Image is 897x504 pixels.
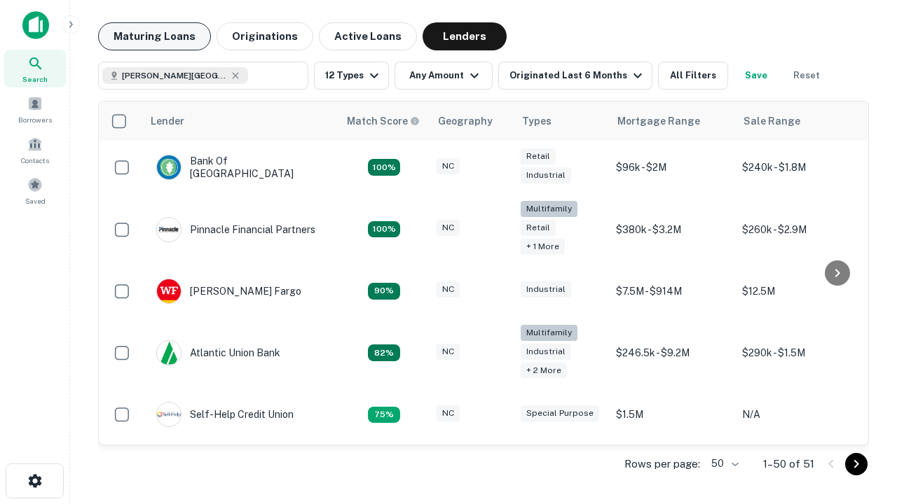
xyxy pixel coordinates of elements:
button: Originations [217,22,313,50]
a: Saved [4,171,66,209]
img: picture [157,279,181,303]
button: Any Amount [395,62,493,90]
iframe: Chat Widget [827,347,897,414]
span: Search [22,73,48,85]
div: Capitalize uses an advanced AI algorithm to match your search with the best lender. The match sco... [347,113,420,129]
div: Matching Properties: 12, hasApolloMatch: undefined [368,283,400,300]
div: + 2 more [521,363,567,379]
div: Matching Properties: 11, hasApolloMatch: undefined [368,344,400,361]
div: Industrial [521,344,571,360]
div: Multifamily [521,201,577,217]
div: Bank Of [GEOGRAPHIC_DATA] [156,155,324,180]
th: Lender [142,101,338,141]
p: Rows per page: [624,456,700,472]
span: Contacts [21,155,49,166]
div: [PERSON_NAME] Fargo [156,279,301,304]
div: Sale Range [744,113,800,129]
button: Reset [784,62,829,90]
td: N/A [735,388,861,441]
div: Lender [151,113,184,129]
h6: Match Score [347,113,417,129]
button: All Filters [658,62,728,90]
div: + 1 more [521,239,565,255]
button: Maturing Loans [98,22,211,50]
img: picture [157,402,181,426]
div: NC [437,405,460,421]
button: Originated Last 6 Months [498,62,652,90]
td: $96k - $2M [609,141,735,194]
span: Saved [25,195,46,206]
span: [PERSON_NAME][GEOGRAPHIC_DATA], [GEOGRAPHIC_DATA] [122,69,227,82]
div: Industrial [521,167,571,183]
img: picture [157,155,181,179]
td: $246.5k - $9.2M [609,318,735,388]
img: picture [157,341,181,365]
div: Pinnacle Financial Partners [156,217,315,242]
div: Retail [521,148,556,164]
td: $1.5M [609,388,735,441]
div: NC [437,344,460,360]
div: Retail [521,220,556,236]
a: Borrowers [4,90,66,128]
div: Industrial [521,281,571,297]
div: Originated Last 6 Months [509,67,646,84]
button: Lenders [423,22,507,50]
div: NC [437,281,460,297]
div: Matching Properties: 24, hasApolloMatch: undefined [368,221,400,238]
td: $7.5M - $914M [609,265,735,318]
td: $12.5M [735,265,861,318]
div: Geography [438,113,493,129]
a: Contacts [4,131,66,169]
span: Borrowers [18,114,52,125]
div: Matching Properties: 14, hasApolloMatch: undefined [368,159,400,176]
div: Special Purpose [521,405,599,421]
div: Multifamily [521,325,577,341]
p: 1–50 of 51 [763,456,814,472]
div: Matching Properties: 10, hasApolloMatch: undefined [368,407,400,423]
button: Save your search to get updates of matches that match your search criteria. [734,62,779,90]
a: Search [4,50,66,87]
img: picture [157,218,181,241]
button: Active Loans [319,22,417,50]
th: Mortgage Range [609,101,735,141]
div: Types [522,113,552,129]
td: $240k - $1.8M [735,141,861,194]
th: Sale Range [735,101,861,141]
div: NC [437,158,460,174]
td: $290k - $1.5M [735,318,861,388]
td: $380k - $3.2M [609,194,735,265]
div: 50 [706,454,741,474]
div: NC [437,220,460,236]
th: Geography [430,101,514,141]
button: Go to next page [845,453,868,475]
div: Mortgage Range [617,113,700,129]
img: capitalize-icon.png [22,11,49,39]
button: 12 Types [314,62,389,90]
th: Capitalize uses an advanced AI algorithm to match your search with the best lender. The match sco... [338,101,430,141]
td: $260k - $2.9M [735,194,861,265]
div: Atlantic Union Bank [156,340,280,365]
th: Types [514,101,609,141]
div: Self-help Credit Union [156,402,294,427]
